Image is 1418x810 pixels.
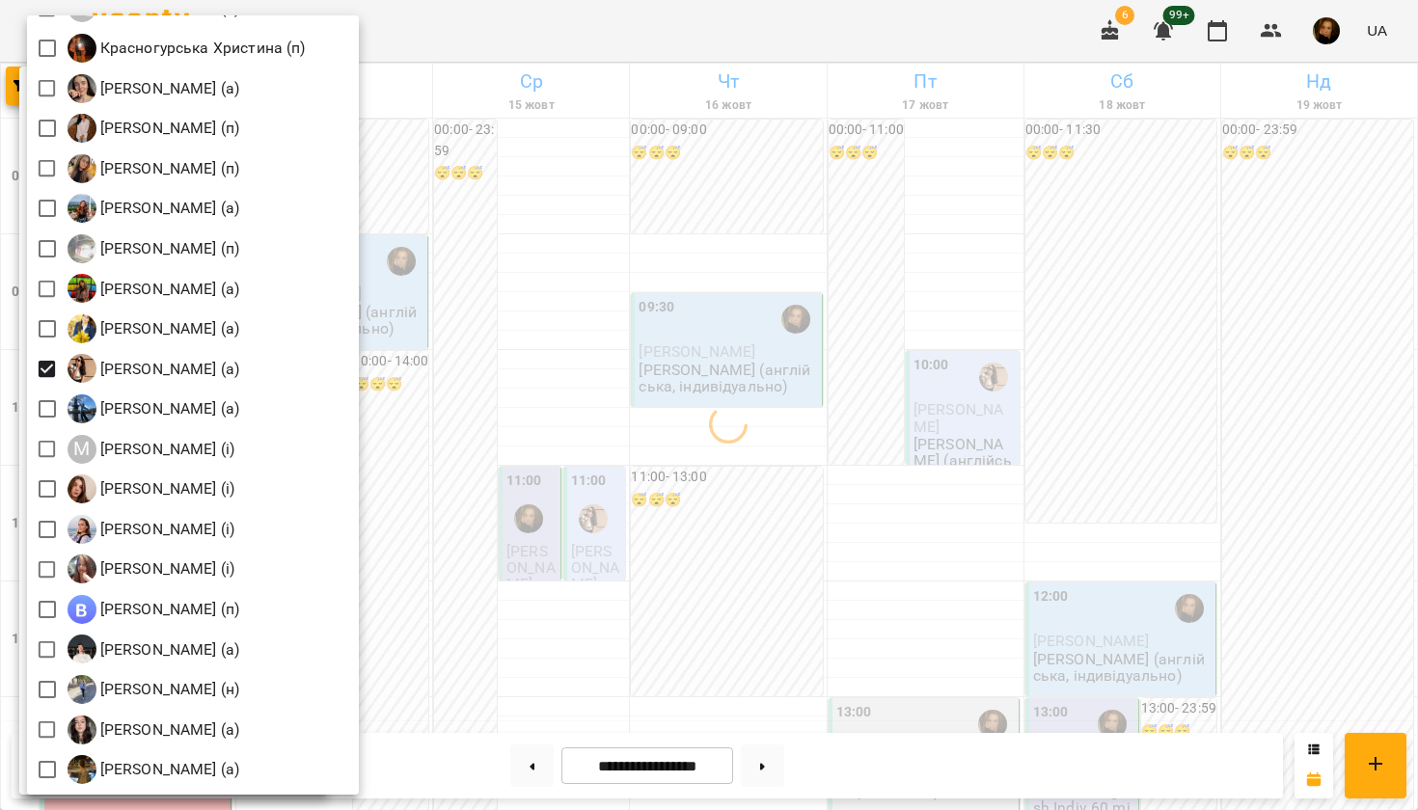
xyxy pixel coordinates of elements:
a: М [PERSON_NAME] (а) [68,394,240,423]
a: Л [PERSON_NAME] (а) [68,274,240,303]
a: М [PERSON_NAME] (і) [68,474,235,503]
img: М [68,595,96,624]
a: Л [PERSON_NAME] (п) [68,234,240,263]
div: Левицька Софія Сергіївна (п) [68,234,240,263]
p: [PERSON_NAME] (а) [96,638,240,661]
div: Наливайко Максим (а) [68,755,240,784]
div: Лілія Савинська (а) [68,314,240,343]
img: М [68,634,96,663]
img: Л [68,314,96,343]
a: Л [PERSON_NAME] (а) [68,194,240,223]
p: [PERSON_NAME] (а) [96,358,240,381]
div: Названова Марія Олегівна (а) [68,715,240,744]
a: К Красногурська Христина (п) [68,34,306,63]
div: Красногурська Христина (п) [68,34,306,63]
p: [PERSON_NAME] (і) [96,557,235,580]
img: Н [68,755,96,784]
div: Мельник Надія (і) [68,515,235,544]
div: Лебеденко Катерина (а) [68,194,240,223]
p: [PERSON_NAME] (п) [96,117,240,140]
a: К [PERSON_NAME] (п) [68,114,240,143]
a: К [PERSON_NAME] (а) [68,74,240,103]
img: М [68,474,96,503]
div: Крикун Анна (а) [68,74,240,103]
img: К [68,114,96,143]
div: Мірошник Михайло Павлович (а) [68,634,240,663]
p: [PERSON_NAME] (а) [96,278,240,301]
p: [PERSON_NAME] (а) [96,77,240,100]
img: М [68,515,96,544]
p: [PERSON_NAME] (п) [96,237,240,260]
p: [PERSON_NAME] (п) [96,157,240,180]
a: М [PERSON_NAME] (н) [68,675,240,704]
p: [PERSON_NAME] (а) [96,197,240,220]
img: Л [68,194,96,223]
a: М [PERSON_NAME] (п) [68,595,240,624]
img: К [68,154,96,183]
img: М [68,554,96,583]
div: М [68,435,96,464]
p: [PERSON_NAME] (а) [96,758,240,781]
a: М [PERSON_NAME] (і) [68,435,235,464]
p: [PERSON_NAME] (і) [96,438,235,461]
div: Матюк Маргарита (і) [68,474,235,503]
div: Матвіїшин Марта (і) [68,435,235,464]
img: Л [68,274,96,303]
div: Мірошніченко Вікторія Сергіївна (н) [68,675,240,704]
p: [PERSON_NAME] (і) [96,477,235,500]
img: Н [68,715,96,744]
img: М [68,394,96,423]
a: М [PERSON_NAME] (і) [68,554,235,583]
div: Михайлюк Владислав Віталійович (п) [68,595,240,624]
div: Михайлик Альона Михайлівна (і) [68,554,235,583]
a: М [PERSON_NAME] (а) [68,354,240,383]
img: М [68,354,96,383]
img: Л [68,234,96,263]
img: К [68,74,96,103]
p: [PERSON_NAME] (н) [96,678,240,701]
p: [PERSON_NAME] (і) [96,518,235,541]
a: Н [PERSON_NAME] (а) [68,755,240,784]
img: К [68,34,96,63]
div: Мартем’янова Маргарита Анатоліївна (а) [68,394,240,423]
div: Куплевацька Олександра Іванівна (п) [68,154,240,183]
div: Малярська Христина Борисівна (а) [68,354,240,383]
p: [PERSON_NAME] (а) [96,397,240,420]
a: Н [PERSON_NAME] (а) [68,715,240,744]
p: [PERSON_NAME] (а) [96,317,240,340]
a: Л [PERSON_NAME] (а) [68,314,240,343]
p: [PERSON_NAME] (а) [96,718,240,742]
a: М [PERSON_NAME] (і) [68,515,235,544]
a: К [PERSON_NAME] (п) [68,154,240,183]
a: М [PERSON_NAME] (а) [68,634,240,663]
p: [PERSON_NAME] (п) [96,598,240,621]
p: Красногурська Христина (п) [96,37,306,60]
img: М [68,675,96,704]
div: Кузімчак Наталія Олегівна (п) [68,114,240,143]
